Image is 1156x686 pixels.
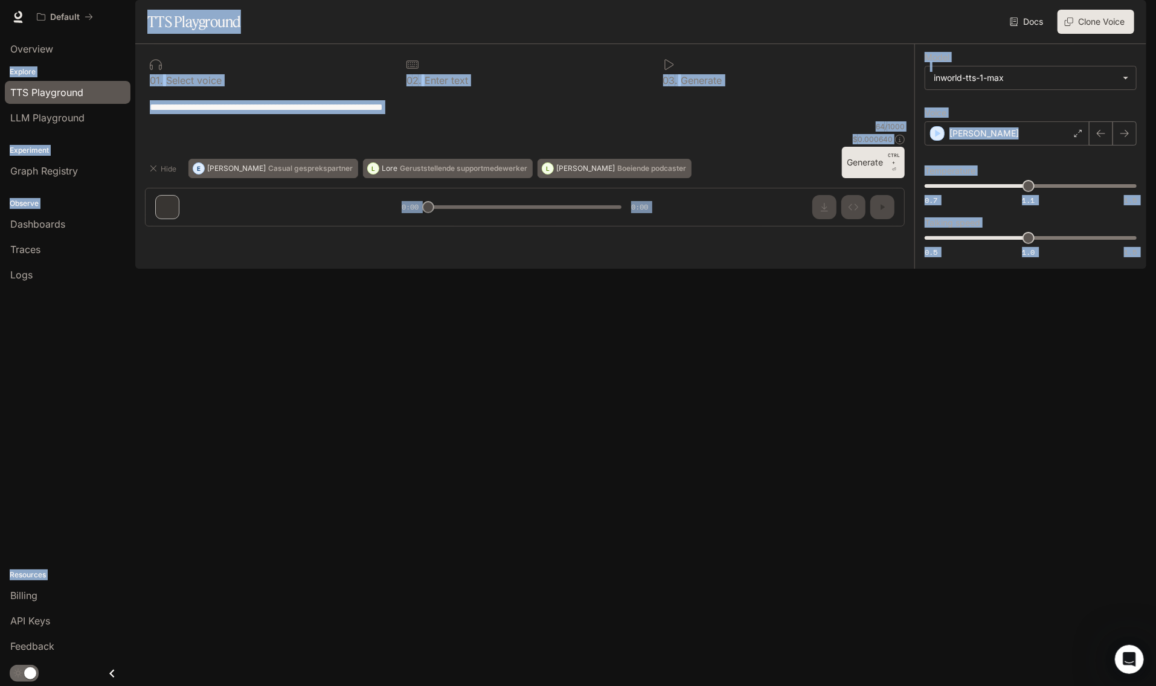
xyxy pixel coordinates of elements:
p: 0 1 . [150,75,163,85]
p: Generate [678,75,722,85]
p: Default [50,12,80,22]
div: inworld-tts-1-max [934,72,1117,84]
p: CTRL + [888,152,900,166]
span: 1.5 [1124,247,1137,257]
button: L[PERSON_NAME]Boeiende podcaster [538,159,692,178]
p: Boeiende podcaster [617,165,686,172]
button: LLoreGeruststellende supportmedewerker [363,159,533,178]
p: Talking speed [925,219,980,227]
a: Docs [1007,10,1048,34]
p: Select voice [163,75,222,85]
button: GenerateCTRL +⏎ [842,147,905,178]
p: [PERSON_NAME] [207,165,266,172]
button: All workspaces [31,5,98,29]
p: Model [925,53,949,62]
p: Lore [382,165,397,172]
p: 0 3 . [663,75,678,85]
button: E[PERSON_NAME]Casual gesprekspartner [188,159,358,178]
p: Temperature [925,167,975,175]
div: E [193,159,204,178]
p: Casual gesprekspartner [268,165,353,172]
p: 64 / 1000 [876,121,905,132]
div: L [368,159,379,178]
span: 1.1 [1022,195,1035,205]
iframe: Intercom live chat [1115,645,1144,674]
h1: TTS Playground [147,10,241,34]
p: Geruststellende supportmedewerker [400,165,527,172]
p: $ 0.000640 [853,134,893,144]
p: [PERSON_NAME] [556,165,615,172]
span: 1.5 [1124,195,1137,205]
div: L [542,159,553,178]
p: ⏎ [888,152,900,173]
p: Voice [925,109,946,117]
span: 0.7 [925,195,937,205]
p: [PERSON_NAME] [949,127,1019,139]
span: 0.5 [925,247,937,257]
p: Enter text [422,75,468,85]
button: Hide [145,159,184,178]
div: inworld-tts-1-max [925,66,1136,89]
span: 1.0 [1022,247,1035,257]
p: 0 2 . [406,75,422,85]
button: Clone Voice [1058,10,1134,34]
